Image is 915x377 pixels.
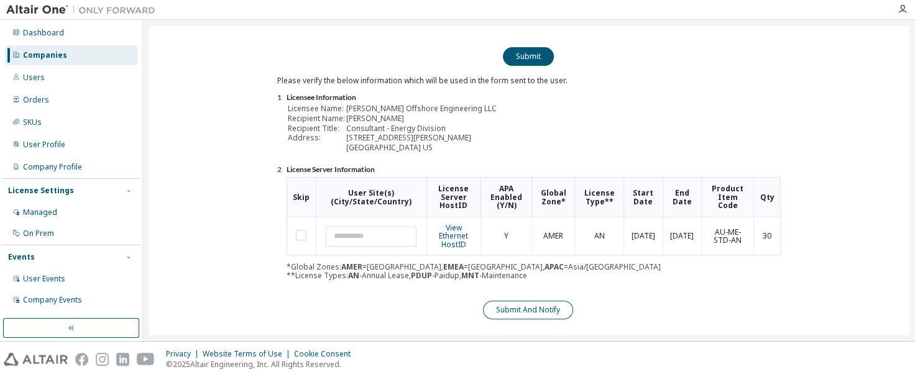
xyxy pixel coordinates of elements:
[23,316,94,326] div: Product Downloads
[461,270,479,281] b: MNT
[287,177,781,280] div: *Global Zones: =[GEOGRAPHIC_DATA], =[GEOGRAPHIC_DATA], =Asia/[GEOGRAPHIC_DATA] **License Types: -...
[753,217,780,255] td: 30
[288,134,345,142] td: Address:
[346,114,497,123] td: [PERSON_NAME]
[23,207,57,217] div: Managed
[23,50,67,60] div: Companies
[287,93,781,103] li: Licensee Information
[426,178,480,217] th: License Server HostID
[663,217,701,255] td: [DATE]
[23,229,54,238] div: On Prem
[23,117,42,127] div: SKUs
[23,162,82,172] div: Company Profile
[116,353,129,366] img: linkedin.svg
[443,261,464,272] b: EMEA
[701,178,754,217] th: Product Item Code
[346,134,497,142] td: [STREET_ADDRESS][PERSON_NAME]
[753,178,780,217] th: Qty
[503,47,554,66] button: Submit
[137,353,155,366] img: youtube.svg
[23,140,65,150] div: User Profile
[277,76,781,319] div: Please verify the below information which will be used in the form sent to the user.
[8,252,35,262] div: Events
[483,301,573,319] button: Submit And Notify
[23,28,64,38] div: Dashboard
[348,270,359,281] b: AN
[480,178,532,217] th: APA Enabled (Y/N)
[316,178,426,217] th: User Site(s) (City/State/Country)
[166,359,358,370] p: © 2025 Altair Engineering, Inc. All Rights Reserved.
[6,4,162,16] img: Altair One
[287,165,781,175] li: License Server Information
[545,261,564,272] b: APAC
[4,353,68,366] img: altair_logo.svg
[663,178,701,217] th: End Date
[287,178,316,217] th: Skip
[23,274,65,284] div: User Events
[23,295,82,305] div: Company Events
[166,349,203,359] div: Privacy
[574,178,623,217] th: License Type**
[96,353,109,366] img: instagram.svg
[531,178,574,217] th: Global Zone*
[288,124,345,133] td: Recipient Title:
[346,143,497,152] td: [GEOGRAPHIC_DATA] US
[346,104,497,113] td: [PERSON_NAME] Offshore Engineering LLC
[346,124,497,133] td: Consultant - Energy Division
[411,270,432,281] b: PDUP
[480,217,532,255] td: Y
[288,114,345,123] td: Recipient Name:
[8,186,74,196] div: License Settings
[623,178,663,217] th: Start Date
[701,217,754,255] td: AU-ME-STD-AN
[294,349,358,359] div: Cookie Consent
[574,217,623,255] td: AN
[439,222,468,250] a: View Ethernet HostID
[23,73,45,83] div: Users
[75,353,88,366] img: facebook.svg
[23,95,49,105] div: Orders
[531,217,574,255] td: AMER
[288,104,345,113] td: Licensee Name:
[623,217,663,255] td: [DATE]
[341,261,362,272] b: AMER
[203,349,294,359] div: Website Terms of Use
